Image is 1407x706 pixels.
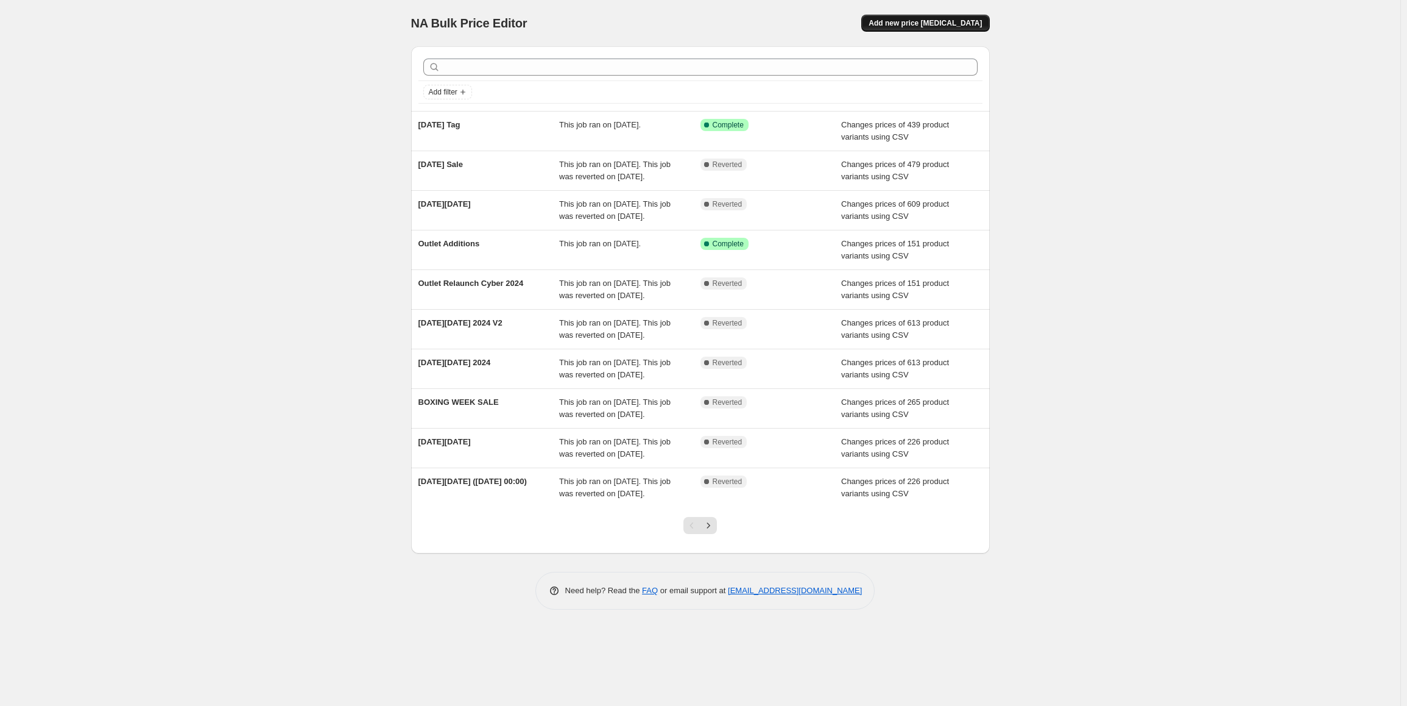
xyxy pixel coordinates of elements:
[713,120,744,130] span: Complete
[418,437,471,446] span: [DATE][DATE]
[841,318,949,340] span: Changes prices of 613 product variants using CSV
[423,85,472,99] button: Add filter
[841,437,949,458] span: Changes prices of 226 product variants using CSV
[713,160,742,169] span: Reverted
[411,16,527,30] span: NA Bulk Price Editor
[559,120,641,129] span: This job ran on [DATE].
[418,199,471,209] span: [DATE][DATE]
[841,120,949,141] span: Changes prices of 439 product variants using CSV
[418,477,527,486] span: [DATE][DATE] ([DATE] 00:00)
[841,398,949,419] span: Changes prices of 265 product variants using CSV
[728,586,862,595] a: [EMAIL_ADDRESS][DOMAIN_NAME]
[713,437,742,447] span: Reverted
[418,398,499,407] span: BOXING WEEK SALE
[418,160,463,169] span: [DATE] Sale
[841,477,949,498] span: Changes prices of 226 product variants using CSV
[559,160,671,181] span: This job ran on [DATE]. This job was reverted on [DATE].
[683,517,717,534] nav: Pagination
[418,358,491,367] span: [DATE][DATE] 2024
[841,279,949,300] span: Changes prices of 151 product variants using CSV
[869,18,982,28] span: Add new price [MEDICAL_DATA]
[429,87,457,97] span: Add filter
[559,398,671,419] span: This job ran on [DATE]. This job was reverted on [DATE].
[642,586,658,595] a: FAQ
[559,279,671,300] span: This job ran on [DATE]. This job was reverted on [DATE].
[841,358,949,379] span: Changes prices of 613 product variants using CSV
[418,279,524,288] span: Outlet Relaunch Cyber 2024
[559,318,671,340] span: This job ran on [DATE]. This job was reverted on [DATE].
[841,199,949,221] span: Changes prices of 609 product variants using CSV
[700,517,717,534] button: Next
[559,437,671,458] span: This job ran on [DATE]. This job was reverted on [DATE].
[418,239,480,248] span: Outlet Additions
[841,160,949,181] span: Changes prices of 479 product variants using CSV
[559,199,671,221] span: This job ran on [DATE]. This job was reverted on [DATE].
[713,279,742,288] span: Reverted
[713,239,744,249] span: Complete
[559,477,671,498] span: This job ran on [DATE]. This job was reverted on [DATE].
[559,239,641,248] span: This job ran on [DATE].
[861,15,989,32] button: Add new price [MEDICAL_DATA]
[658,586,728,595] span: or email support at
[841,239,949,260] span: Changes prices of 151 product variants using CSV
[713,398,742,407] span: Reverted
[713,477,742,487] span: Reverted
[418,318,503,327] span: [DATE][DATE] 2024 V2
[565,586,643,595] span: Need help? Read the
[713,199,742,209] span: Reverted
[713,358,742,368] span: Reverted
[559,358,671,379] span: This job ran on [DATE]. This job was reverted on [DATE].
[713,318,742,328] span: Reverted
[418,120,460,129] span: [DATE] Tag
